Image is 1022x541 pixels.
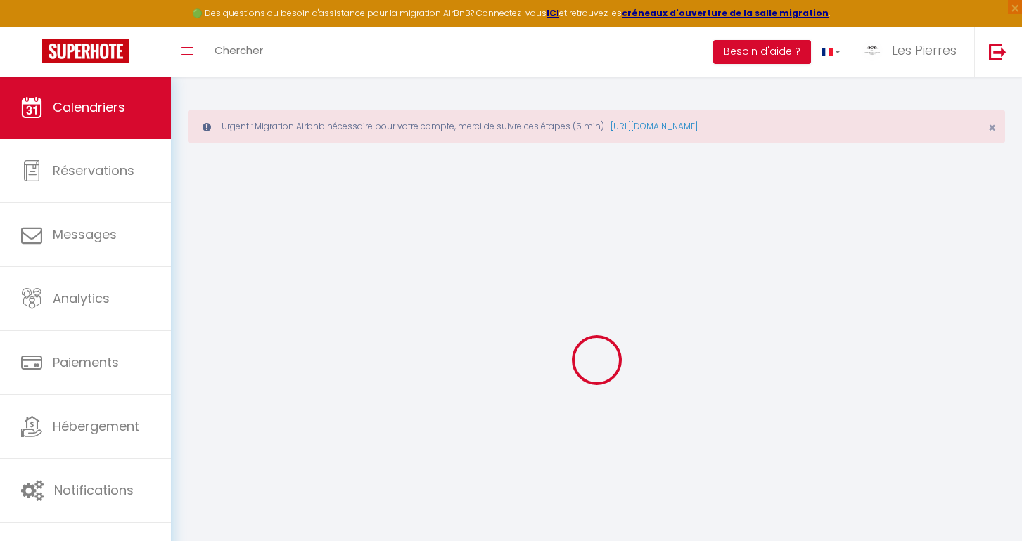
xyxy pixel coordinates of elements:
[53,226,117,243] span: Messages
[713,40,811,64] button: Besoin d'aide ?
[215,43,263,58] span: Chercher
[892,41,957,59] span: Les Pierres
[622,7,829,19] a: créneaux d'ouverture de la salle migration
[547,7,559,19] a: ICI
[851,27,974,77] a: ... Les Pierres
[862,40,883,61] img: ...
[54,481,134,499] span: Notifications
[53,289,110,307] span: Analytics
[42,39,129,63] img: Super Booking
[188,110,1005,143] div: Urgent : Migration Airbnb nécessaire pour votre compte, merci de suivre ces étapes (5 min) -
[53,98,125,116] span: Calendriers
[989,43,1007,60] img: logout
[611,120,698,132] a: [URL][DOMAIN_NAME]
[988,119,996,136] span: ×
[53,417,139,435] span: Hébergement
[53,162,134,179] span: Réservations
[988,122,996,134] button: Close
[11,6,53,48] button: Ouvrir le widget de chat LiveChat
[53,353,119,371] span: Paiements
[204,27,274,77] a: Chercher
